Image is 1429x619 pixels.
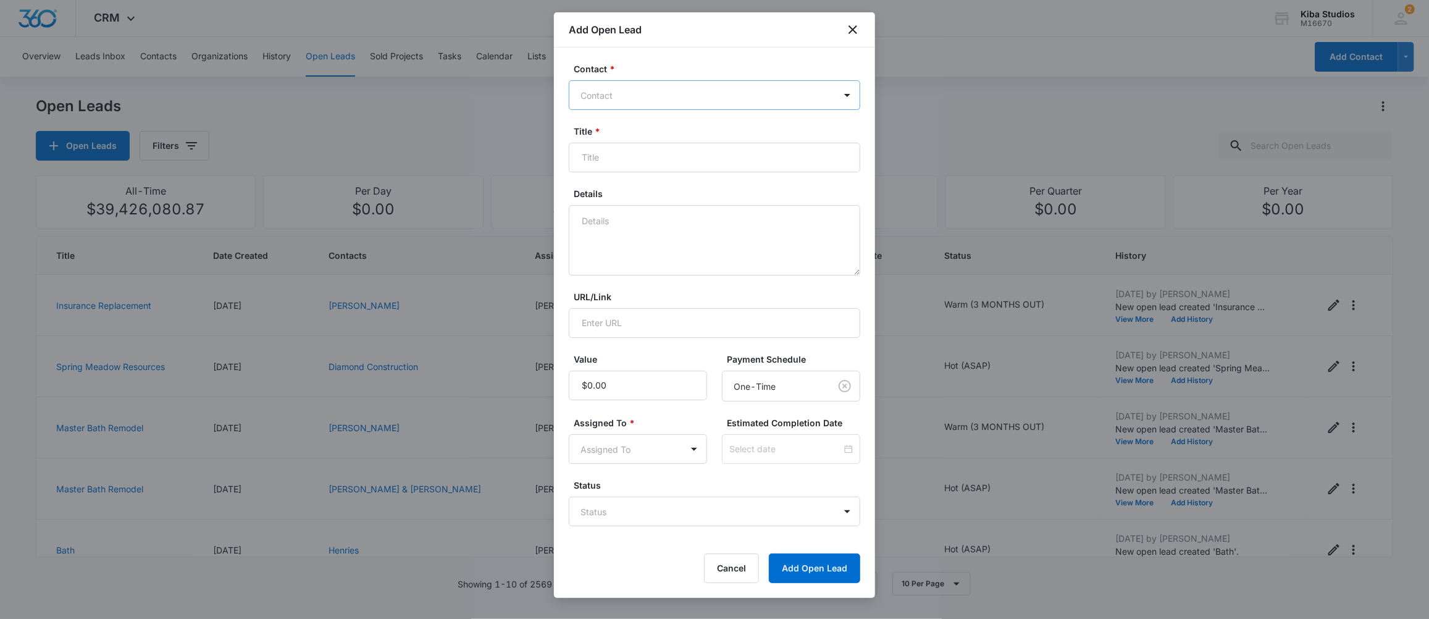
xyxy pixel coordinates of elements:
input: Title [569,143,860,172]
label: Title [574,125,865,138]
h1: Add Open Lead [569,22,642,37]
button: Cancel [704,554,759,583]
input: Enter URL [569,308,860,338]
button: Clear [835,376,855,396]
label: Estimated Completion Date [727,416,865,429]
input: Value [569,371,707,400]
input: Select date [729,442,842,456]
label: Payment Schedule [727,353,865,366]
label: Status [574,479,865,492]
button: Add Open Lead [769,554,860,583]
label: URL/Link [574,290,865,303]
button: close [845,22,860,37]
label: Contact [574,62,865,75]
label: Value [574,353,712,366]
label: Assigned To [574,416,712,429]
label: Details [574,187,865,200]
